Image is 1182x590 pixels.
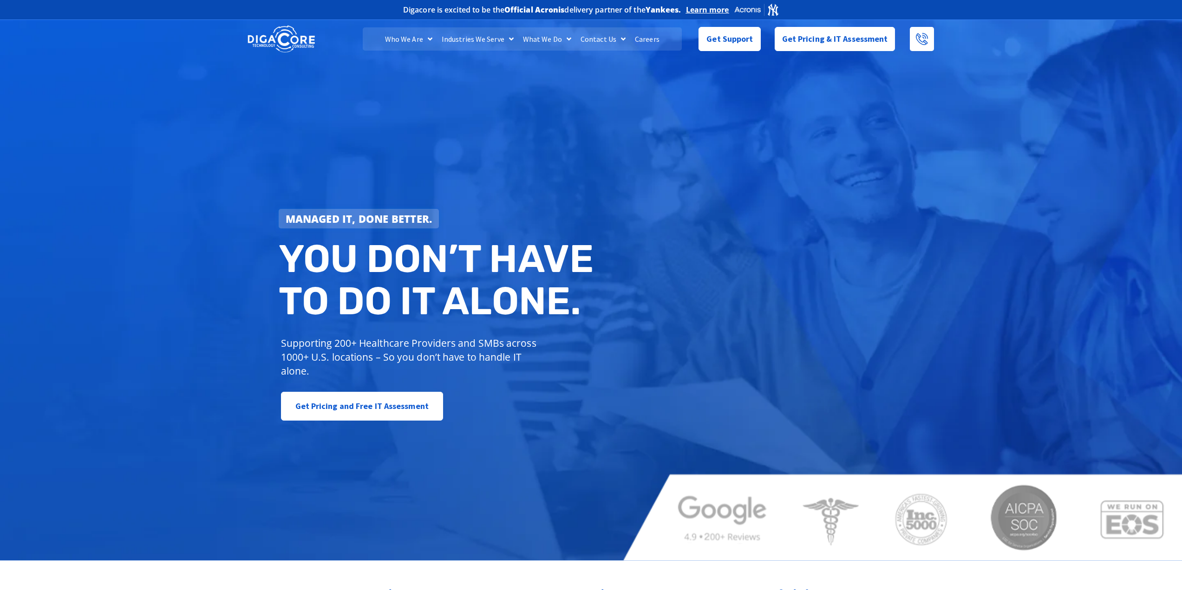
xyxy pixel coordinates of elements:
[686,5,729,14] a: Learn more
[279,209,439,228] a: Managed IT, done better.
[248,25,315,54] img: DigaCore Technology Consulting
[775,27,895,51] a: Get Pricing & IT Assessment
[734,3,779,16] img: Acronis
[403,6,681,13] h2: Digacore is excited to be the delivery partner of the
[518,27,576,51] a: What We Do
[437,27,518,51] a: Industries We Serve
[295,397,429,415] span: Get Pricing and Free IT Assessment
[281,392,443,421] a: Get Pricing and Free IT Assessment
[286,212,432,226] strong: Managed IT, done better.
[706,30,753,48] span: Get Support
[279,238,598,323] h2: You don’t have to do IT alone.
[281,336,541,378] p: Supporting 200+ Healthcare Providers and SMBs across 1000+ U.S. locations – So you don’t have to ...
[363,27,681,51] nav: Menu
[782,30,888,48] span: Get Pricing & IT Assessment
[380,27,437,51] a: Who We Are
[576,27,630,51] a: Contact Us
[630,27,664,51] a: Careers
[699,27,760,51] a: Get Support
[504,5,565,15] b: Official Acronis
[646,5,681,15] b: Yankees.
